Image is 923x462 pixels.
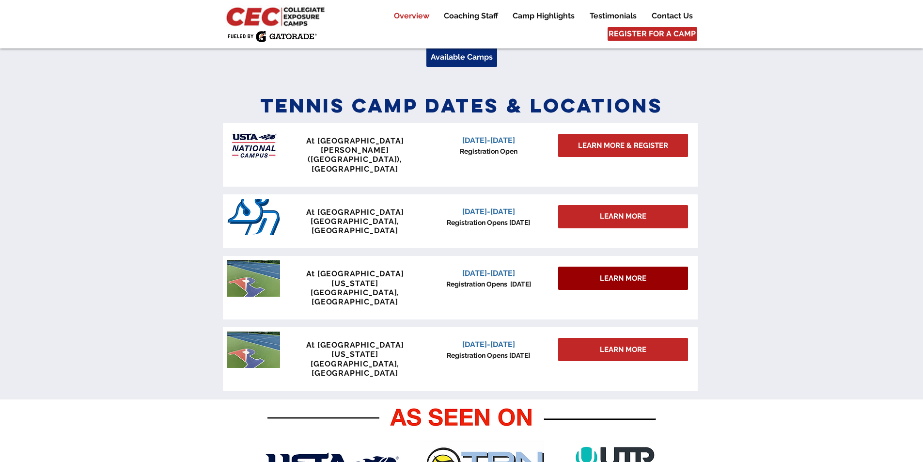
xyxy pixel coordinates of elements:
[558,134,688,157] a: LEARN MORE & REGISTER
[644,10,700,22] a: Contact Us
[647,10,698,22] p: Contact Us
[227,332,280,368] img: penn tennis courts with logo.jpeg
[609,29,696,39] span: REGISTER FOR A CAMP
[311,288,399,306] span: [GEOGRAPHIC_DATA], [GEOGRAPHIC_DATA]
[306,136,404,145] span: At [GEOGRAPHIC_DATA]
[600,211,646,222] span: LEARN MORE
[508,10,579,22] p: Camp Highlights
[446,280,531,288] span: Registration Opens [DATE]
[387,10,436,22] a: Overview
[462,207,515,216] span: [DATE]-[DATE]
[585,10,641,22] p: Testimonials
[558,267,688,290] a: LEARN MORE
[308,145,402,173] span: [PERSON_NAME] ([GEOGRAPHIC_DATA]), [GEOGRAPHIC_DATA]
[437,10,505,22] a: Coaching Staff
[608,27,697,41] a: REGISTER FOR A CAMP
[227,127,280,164] img: USTA Campus image_edited.jpg
[600,345,646,355] span: LEARN MORE
[227,199,280,235] img: San_Diego_Toreros_logo.png
[260,93,663,118] span: Tennis Camp Dates & Locations
[462,269,515,278] span: [DATE]-[DATE]
[558,205,688,228] div: LEARN MORE
[227,31,317,42] img: Fueled by Gatorade.png
[462,340,515,349] span: [DATE]-[DATE]
[306,207,404,217] span: At [GEOGRAPHIC_DATA]
[447,219,530,226] span: Registration Opens [DATE]
[389,10,434,22] p: Overview
[460,147,517,155] span: Registration Open
[447,351,530,359] span: Registration Opens [DATE]
[379,10,700,22] nav: Site
[582,10,644,22] a: Testimonials
[306,340,404,359] span: At [GEOGRAPHIC_DATA][US_STATE]
[431,52,493,63] span: Available Camps
[578,141,668,151] span: LEARN MORE & REGISTER
[505,10,582,22] a: Camp Highlights
[227,260,280,297] img: penn tennis courts with logo.jpeg
[224,5,329,27] img: CEC Logo Primary_edited.jpg
[439,10,503,22] p: Coaching Staff
[306,269,404,287] span: At [GEOGRAPHIC_DATA][US_STATE]
[600,273,646,284] span: LEARN MORE
[311,359,399,378] span: [GEOGRAPHIC_DATA], [GEOGRAPHIC_DATA]
[426,48,497,67] a: Available Camps
[311,217,399,235] span: [GEOGRAPHIC_DATA], [GEOGRAPHIC_DATA]
[558,338,688,361] a: LEARN MORE
[462,136,515,145] span: [DATE]-[DATE]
